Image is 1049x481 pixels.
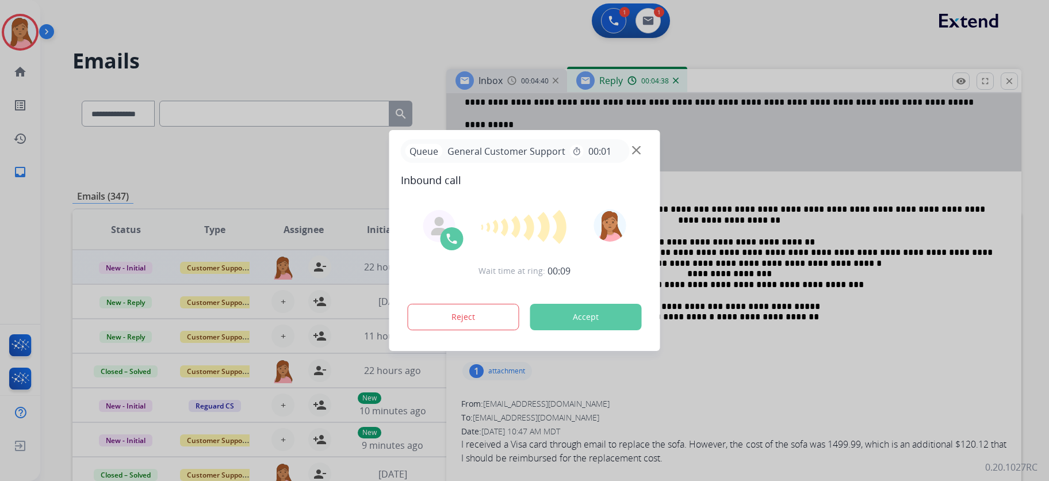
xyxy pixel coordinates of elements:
mat-icon: timer [572,147,581,156]
span: Wait time at ring: [478,265,545,277]
img: agent-avatar [430,217,449,235]
span: Inbound call [401,172,649,188]
span: General Customer Support [443,144,570,158]
img: call-icon [445,232,459,246]
button: Reject [408,304,519,330]
img: avatar [594,209,626,242]
button: Accept [530,304,642,330]
p: Queue [405,144,443,158]
p: 0.20.1027RC [985,460,1037,474]
span: 00:01 [588,144,611,158]
img: close-button [632,146,641,155]
span: 00:09 [548,264,571,278]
